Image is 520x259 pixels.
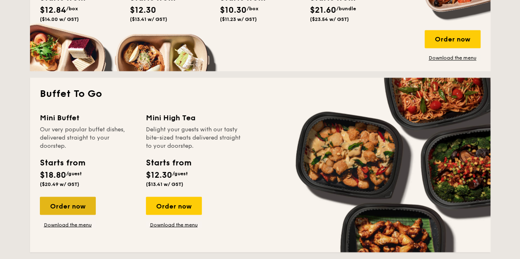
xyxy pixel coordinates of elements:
div: Mini High Tea [146,112,242,124]
span: ($20.49 w/ GST) [40,181,79,187]
span: /guest [66,170,82,176]
span: $21.60 [310,5,336,15]
div: Our very popular buffet dishes, delivered straight to your doorstep. [40,125,136,150]
div: Starts from [40,156,85,169]
span: $12.84 [40,5,66,15]
div: Order now [425,30,481,48]
span: /box [66,6,78,11]
div: Delight your guests with our tasty bite-sized treats delivered straight to your doorstep. [146,125,242,150]
span: $10.30 [220,5,247,15]
span: ($13.41 w/ GST) [146,181,183,187]
div: Mini Buffet [40,112,136,124]
span: $18.80 [40,170,66,180]
span: /box [247,6,259,11]
h2: Buffet To Go [40,87,481,101]
span: /guest [172,170,188,176]
a: Download the menu [40,221,96,228]
span: $12.30 [130,5,156,15]
a: Download the menu [146,221,202,228]
div: Order now [146,197,202,215]
span: $12.30 [146,170,172,180]
span: ($11.23 w/ GST) [220,16,257,22]
span: /bundle [336,6,356,11]
div: Order now [40,197,96,215]
span: ($23.54 w/ GST) [310,16,349,22]
span: ($13.41 w/ GST) [130,16,167,22]
div: Starts from [146,156,191,169]
span: ($14.00 w/ GST) [40,16,79,22]
a: Download the menu [425,55,481,61]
